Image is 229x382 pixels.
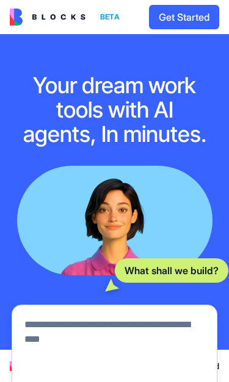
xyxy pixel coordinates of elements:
img: logo [10,9,85,26]
div: BETA [95,9,125,26]
a: BETA [10,9,125,26]
button: Get Started [149,5,219,29]
img: logo [10,361,53,371]
div: What shall we build? [115,258,228,283]
h1: Your dream work tools with AI agents, In minutes. [20,73,209,146]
